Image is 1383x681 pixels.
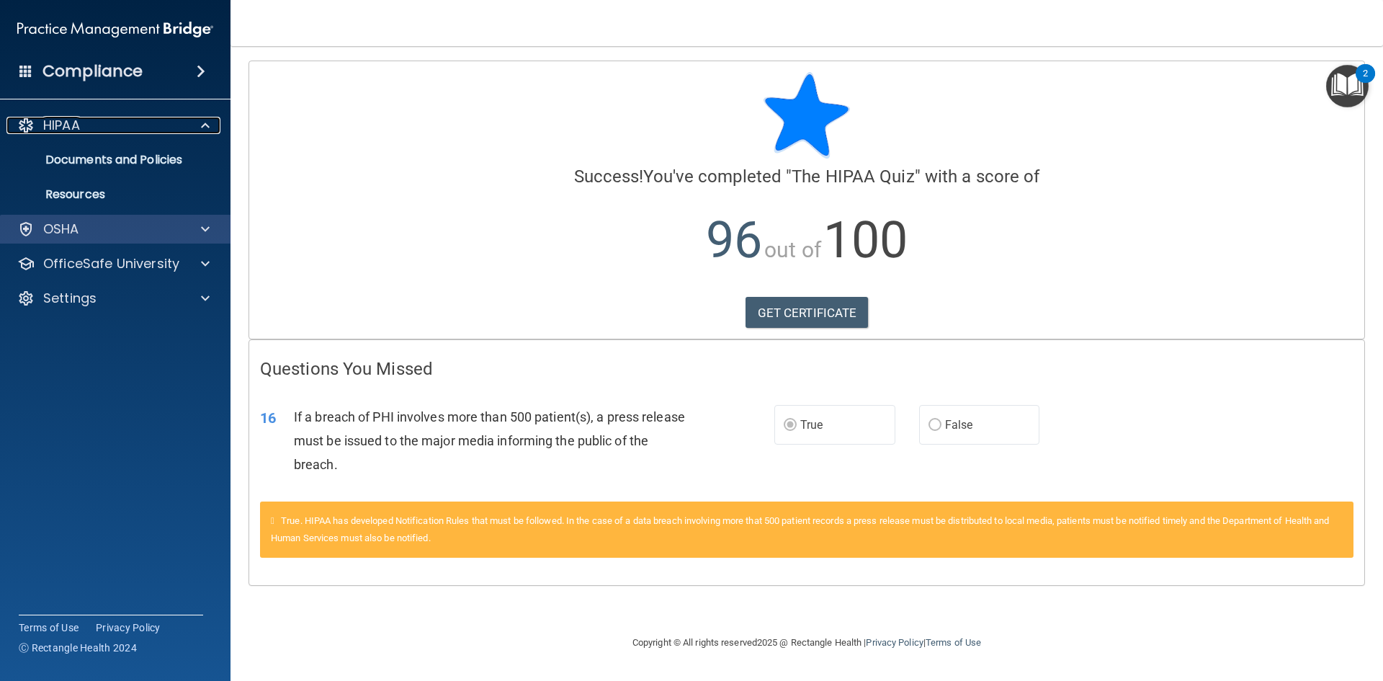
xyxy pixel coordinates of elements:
p: OSHA [43,221,79,238]
a: Terms of Use [19,620,79,635]
a: OSHA [17,221,210,238]
span: out of [764,237,821,262]
span: False [945,418,973,432]
span: Ⓒ Rectangle Health 2024 [19,641,137,655]
span: Success! [574,166,644,187]
a: Terms of Use [926,637,981,648]
span: If a breach of PHI involves more than 500 patient(s), a press release must be issued to the major... [294,409,685,472]
p: OfficeSafe University [43,255,179,272]
a: Privacy Policy [96,620,161,635]
span: 16 [260,409,276,427]
span: The HIPAA Quiz [792,166,914,187]
input: True [784,420,797,431]
span: 96 [706,210,762,270]
a: GET CERTIFICATE [746,297,869,329]
img: PMB logo [17,15,213,44]
iframe: Drift Widget Chat Controller [1311,582,1366,636]
input: False [928,420,941,431]
a: OfficeSafe University [17,255,210,272]
h4: Questions You Missed [260,360,1353,378]
span: True [800,418,823,432]
h4: You've completed " " with a score of [260,167,1353,186]
div: Copyright © All rights reserved 2025 @ Rectangle Health | | [544,620,1070,666]
span: 100 [823,210,908,270]
p: Settings [43,290,97,307]
div: 2 [1363,74,1368,92]
button: Open Resource Center, 2 new notifications [1326,65,1369,107]
h4: Compliance [42,61,143,81]
p: Documents and Policies [9,153,206,167]
p: HIPAA [43,117,80,134]
a: HIPAA [17,117,210,134]
img: blue-star-rounded.9d042014.png [764,72,850,159]
p: Resources [9,187,206,202]
a: Settings [17,290,210,307]
span: True. HIPAA has developed Notification Rules that must be followed. In the case of a data breach ... [271,515,1330,543]
a: Privacy Policy [866,637,923,648]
